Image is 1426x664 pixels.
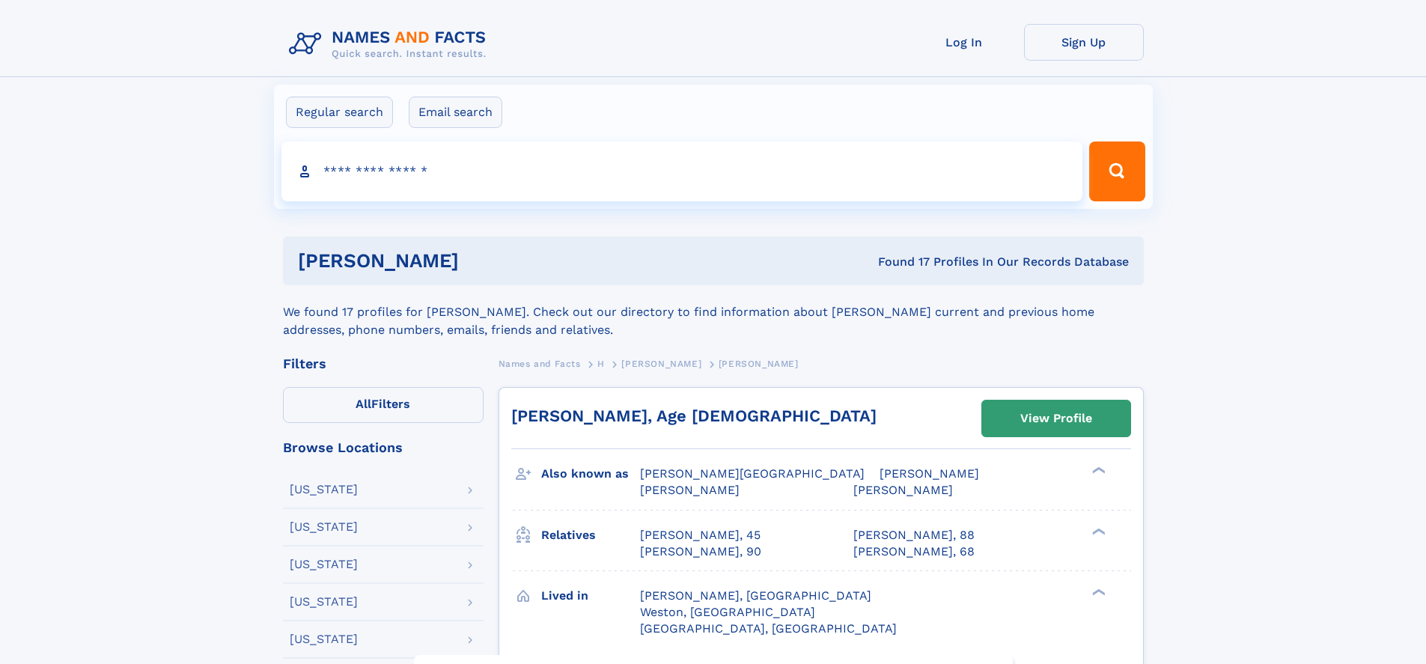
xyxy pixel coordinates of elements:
[283,285,1144,339] div: We found 17 profiles for [PERSON_NAME]. Check out our directory to find information about [PERSON...
[283,357,484,371] div: Filters
[283,387,484,423] label: Filters
[290,633,358,645] div: [US_STATE]
[541,461,640,487] h3: Also known as
[668,254,1129,270] div: Found 17 Profiles In Our Records Database
[1089,141,1145,201] button: Search Button
[1088,466,1106,475] div: ❯
[290,484,358,496] div: [US_STATE]
[286,97,393,128] label: Regular search
[356,397,371,411] span: All
[283,441,484,454] div: Browse Locations
[541,583,640,609] h3: Lived in
[640,605,815,619] span: Weston, [GEOGRAPHIC_DATA]
[281,141,1083,201] input: search input
[1088,526,1106,536] div: ❯
[290,521,358,533] div: [US_STATE]
[290,596,358,608] div: [US_STATE]
[290,558,358,570] div: [US_STATE]
[904,24,1024,61] a: Log In
[511,406,877,425] a: [PERSON_NAME], Age [DEMOGRAPHIC_DATA]
[621,354,701,373] a: [PERSON_NAME]
[298,252,668,270] h1: [PERSON_NAME]
[640,466,865,481] span: [PERSON_NAME][GEOGRAPHIC_DATA]
[499,354,581,373] a: Names and Facts
[1020,401,1092,436] div: View Profile
[640,483,740,497] span: [PERSON_NAME]
[640,543,761,560] a: [PERSON_NAME], 90
[640,588,871,603] span: [PERSON_NAME], [GEOGRAPHIC_DATA]
[597,359,605,369] span: H
[409,97,502,128] label: Email search
[640,527,761,543] a: [PERSON_NAME], 45
[597,354,605,373] a: H
[880,466,979,481] span: [PERSON_NAME]
[283,24,499,64] img: Logo Names and Facts
[853,543,975,560] a: [PERSON_NAME], 68
[719,359,799,369] span: [PERSON_NAME]
[1088,587,1106,597] div: ❯
[853,527,975,543] a: [PERSON_NAME], 88
[853,483,953,497] span: [PERSON_NAME]
[1024,24,1144,61] a: Sign Up
[982,400,1130,436] a: View Profile
[621,359,701,369] span: [PERSON_NAME]
[640,621,897,636] span: [GEOGRAPHIC_DATA], [GEOGRAPHIC_DATA]
[541,523,640,548] h3: Relatives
